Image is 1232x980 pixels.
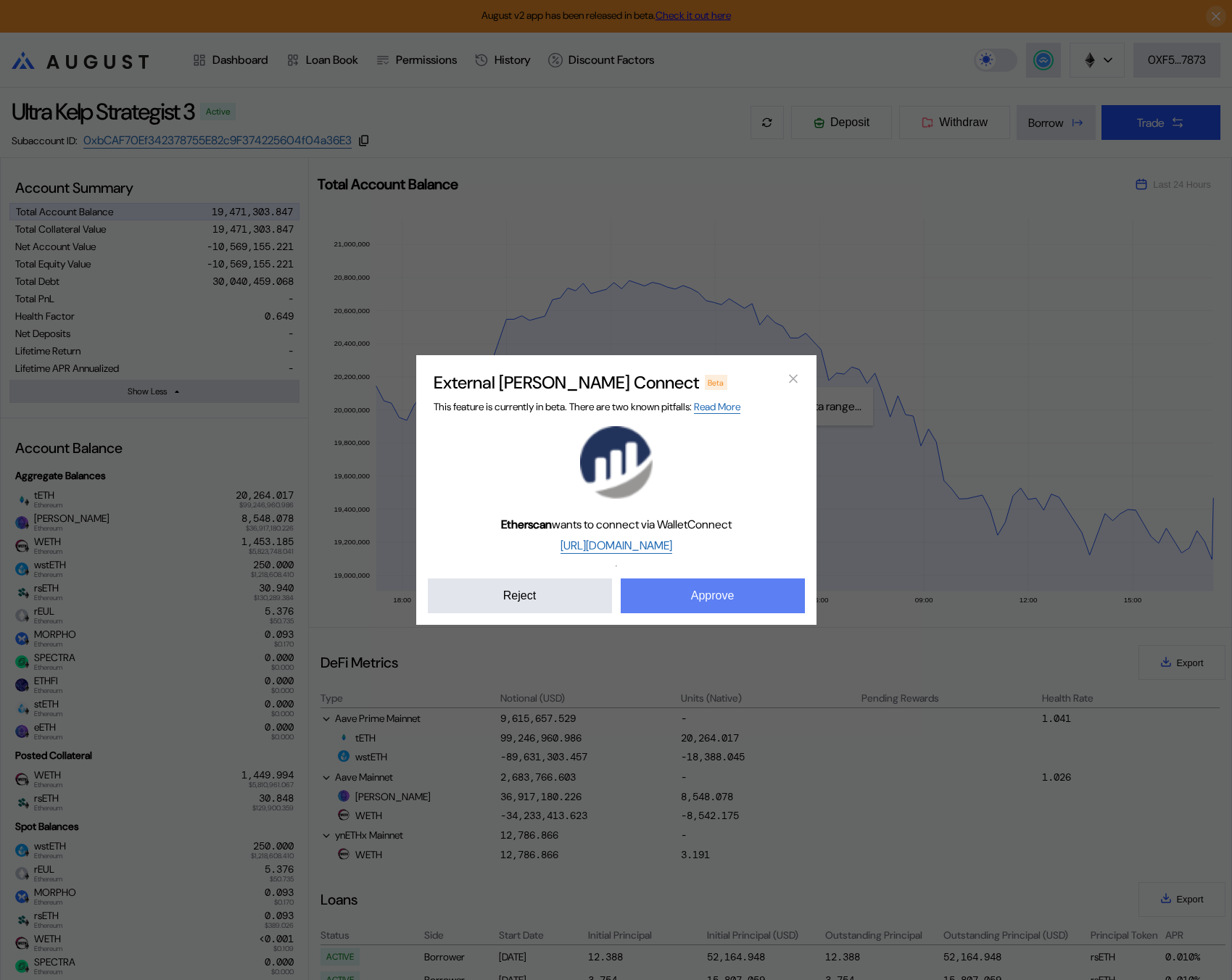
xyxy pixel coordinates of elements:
[621,578,805,613] button: Approve
[694,400,740,414] a: Read More
[501,517,552,532] b: Etherscan
[580,426,653,499] img: Etherscan logo
[705,375,728,389] div: Beta
[561,538,672,554] a: [URL][DOMAIN_NAME]
[782,367,805,390] button: close modal
[428,578,612,613] button: Reject
[501,517,732,532] span: wants to connect via WalletConnect
[434,400,740,414] span: This feature is currently in beta. There are two known pitfalls:
[434,371,699,394] h2: External [PERSON_NAME] Connect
